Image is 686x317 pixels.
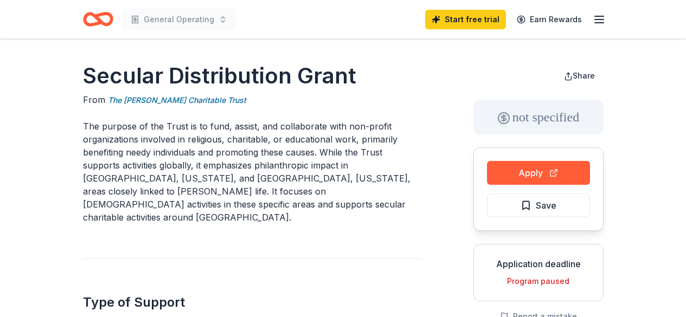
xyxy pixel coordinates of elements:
button: Save [487,193,590,217]
span: Share [573,71,595,80]
span: General Operating [144,13,214,26]
a: Home [83,7,113,32]
button: Share [555,65,604,87]
button: Apply [487,161,590,185]
span: Save [536,198,556,212]
a: Earn Rewards [510,10,588,29]
div: Application deadline [483,257,594,270]
div: From [83,93,421,107]
h1: Secular Distribution Grant [83,61,421,91]
div: not specified [473,100,604,134]
p: The purpose of the Trust is to fund, assist, and collaborate with non-profit organizations involv... [83,120,421,224]
a: The [PERSON_NAME] Charitable Trust [108,94,246,107]
a: Start free trial [425,10,506,29]
button: General Operating [122,9,236,30]
h2: Type of Support [83,294,421,311]
div: Program paused [483,275,594,288]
